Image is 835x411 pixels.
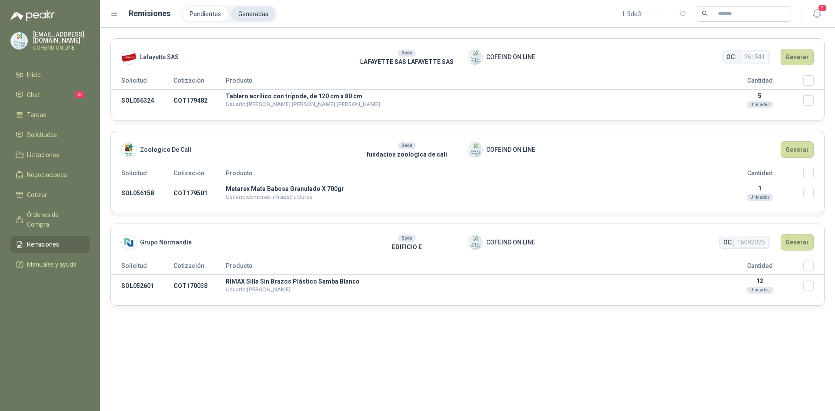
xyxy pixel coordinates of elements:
[486,52,535,62] span: COFEIND ON LINE
[10,187,90,203] a: Cotizar
[226,168,716,182] th: Producto
[803,168,824,182] th: Seleccionar/deseleccionar
[486,145,535,154] span: COFEIND ON LINE
[129,7,170,20] h1: Remisiones
[27,130,57,140] span: Solicitudes
[747,287,773,294] div: Unidades
[803,275,824,297] td: Seleccionar/deseleccionar
[75,91,84,98] span: 5
[716,277,803,284] p: 12
[781,141,814,158] button: Generar
[803,90,824,112] td: Seleccionar/deseleccionar
[702,10,708,17] span: search
[10,256,90,273] a: Manuales y ayuda
[10,127,90,143] a: Solicitudes
[140,145,191,154] span: Zoologico De Cali
[111,261,174,275] th: Solicitud
[723,237,733,247] span: OC:
[111,90,174,112] td: SOL056324
[621,7,669,21] div: 1 - 3 de 3
[140,52,179,62] span: Lafayette SAS
[346,150,468,159] p: fundacion zoologica de cali
[716,168,803,182] th: Cantidad
[27,170,67,180] span: Negociaciones
[122,235,136,250] img: Company Logo
[122,143,136,157] img: Company Logo
[174,75,226,90] th: Cotización
[809,6,825,22] button: 7
[231,7,275,21] a: Generadas
[468,143,482,157] img: Company Logo
[122,50,136,64] img: Company Logo
[10,67,90,83] a: Inicio
[226,75,716,90] th: Producto
[733,237,769,247] span: 16092025
[10,167,90,183] a: Negociaciones
[398,142,416,149] div: Sede
[33,31,90,43] p: [EMAIL_ADDRESS][DOMAIN_NAME]
[803,261,824,275] th: Seleccionar/deseleccionar
[803,182,824,204] td: Seleccionar/deseleccionar
[10,10,55,21] img: Logo peakr
[781,234,814,251] button: Generar
[174,182,226,204] td: COT179501
[183,7,228,21] a: Pendientes
[226,93,716,99] p: Tablero acrílico con trípode, de 120 cm x 80 cm
[716,185,803,192] p: 1
[226,186,716,192] p: Metarex Mata Babosa Granulado X 700gr
[747,101,773,108] div: Unidades
[10,207,90,233] a: Órdenes de Compra
[33,45,90,50] p: COFEIND ON LINE
[398,235,416,242] div: Sede
[468,50,482,64] img: Company Logo
[111,75,174,90] th: Solicitud
[27,70,41,80] span: Inicio
[111,168,174,182] th: Solicitud
[27,150,59,160] span: Licitaciones
[10,87,90,103] a: Chat5
[747,194,773,201] div: Unidades
[726,52,736,62] span: OC:
[11,33,27,49] img: Company Logo
[111,275,174,297] td: SOL052601
[818,4,827,12] span: 7
[27,210,81,229] span: Órdenes de Compra
[226,286,291,293] span: Usuario: [PERSON_NAME]
[716,92,803,99] p: 5
[398,50,416,57] div: Sede
[10,236,90,253] a: Remisiones
[226,101,380,107] span: Usuario: [PERSON_NAME] [PERSON_NAME] [PERSON_NAME]
[27,260,77,269] span: Manuales y ayuda
[174,90,226,112] td: COT179482
[716,75,803,90] th: Cantidad
[10,147,90,163] a: Licitaciones
[111,182,174,204] td: SOL056158
[27,240,59,249] span: Remisiones
[468,235,482,250] img: Company Logo
[781,49,814,65] button: Generar
[10,107,90,123] a: Tareas
[740,52,769,62] span: 261541
[716,261,803,275] th: Cantidad
[27,190,47,200] span: Cotizar
[174,168,226,182] th: Cotización
[174,261,226,275] th: Cotización
[346,242,468,252] p: EDIFICIO E
[140,237,192,247] span: Grupo Normandía
[226,261,716,275] th: Producto
[27,110,46,120] span: Tareas
[226,194,313,200] span: Usuario: compras infraestructuras
[803,75,824,90] th: Seleccionar/deseleccionar
[27,90,40,100] span: Chat
[486,237,535,247] span: COFEIND ON LINE
[226,278,716,284] p: RIMAX Silla Sin Brazos Plástico Samba Blanco
[174,275,226,297] td: COT170038
[346,57,468,67] p: LAFAYETTE SAS LAFAYETTE SAS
